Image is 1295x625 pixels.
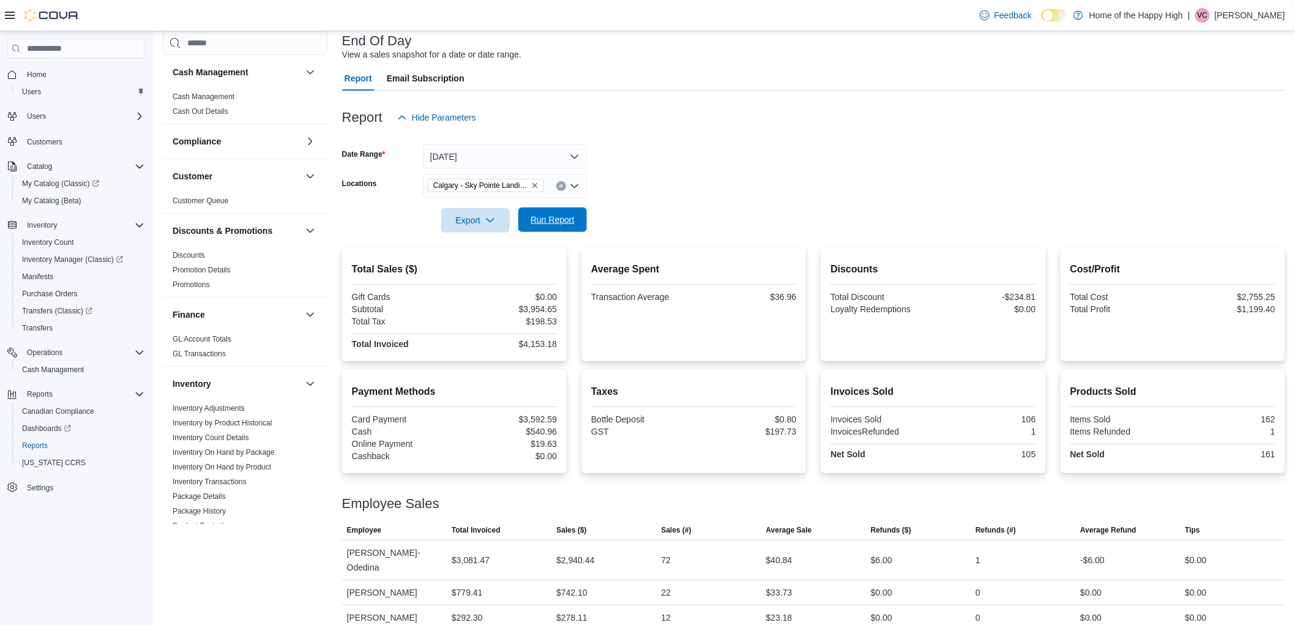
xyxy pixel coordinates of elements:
[352,451,452,461] div: Cashback
[591,414,692,424] div: Bottle Deposit
[22,109,51,124] button: Users
[518,208,587,232] button: Run Report
[173,506,226,516] span: Package History
[17,252,128,267] a: Inventory Manager (Classic)
[2,108,149,125] button: Users
[173,335,231,343] a: GL Account Totals
[696,292,797,302] div: $36.96
[423,144,587,169] button: [DATE]
[2,132,149,150] button: Customers
[591,262,796,277] h2: Average Spent
[22,133,144,149] span: Customers
[1188,8,1190,23] p: |
[173,462,271,472] span: Inventory On Hand by Product
[17,193,86,208] a: My Catalog (Beta)
[173,66,248,78] h3: Cash Management
[1070,292,1171,302] div: Total Cost
[352,339,409,349] strong: Total Invoiced
[342,110,383,125] h3: Report
[12,437,149,454] button: Reports
[17,438,53,453] a: Reports
[173,334,231,344] span: GL Account Totals
[452,525,501,535] span: Total Invoiced
[303,307,318,322] button: Finance
[1175,449,1275,459] div: 161
[173,507,226,515] a: Package History
[17,321,144,335] span: Transfers
[766,585,793,600] div: $33.73
[2,344,149,361] button: Operations
[22,345,144,360] span: Operations
[22,159,57,174] button: Catalog
[12,403,149,420] button: Canadian Compliance
[457,451,557,461] div: $0.00
[12,192,149,209] button: My Catalog (Beta)
[352,292,452,302] div: Gift Cards
[17,421,76,436] a: Dashboards
[27,162,52,171] span: Catalog
[22,365,84,375] span: Cash Management
[27,137,62,147] span: Customers
[1175,427,1275,436] div: 1
[173,266,231,274] a: Promotion Details
[661,610,671,625] div: 12
[830,384,1036,399] h2: Invoices Sold
[457,427,557,436] div: $540.96
[17,404,144,419] span: Canadian Compliance
[556,585,588,600] div: $742.10
[1185,525,1200,535] span: Tips
[995,9,1032,21] span: Feedback
[342,541,447,580] div: [PERSON_NAME]-Odedina
[441,208,510,233] button: Export
[22,406,94,416] span: Canadian Compliance
[1080,610,1102,625] div: $0.00
[22,179,99,189] span: My Catalog (Classic)
[22,306,92,316] span: Transfers (Classic)
[27,70,47,80] span: Home
[163,248,327,297] div: Discounts & Promotions
[22,458,86,468] span: [US_STATE] CCRS
[173,251,205,260] a: Discounts
[22,345,68,360] button: Operations
[17,321,58,335] a: Transfers
[591,384,796,399] h2: Taxes
[12,175,149,192] a: My Catalog (Classic)
[342,34,412,48] h3: End Of Day
[347,525,382,535] span: Employee
[27,483,53,493] span: Settings
[22,480,144,495] span: Settings
[1175,304,1275,314] div: $1,199.40
[27,348,63,357] span: Operations
[531,214,575,226] span: Run Report
[12,320,149,337] button: Transfers
[936,449,1036,459] div: 105
[342,48,521,61] div: View a sales snapshot for a date or date range.
[17,455,91,470] a: [US_STATE] CCRS
[457,414,557,424] div: $3,592.59
[661,525,691,535] span: Sales (#)
[766,610,793,625] div: $23.18
[173,404,245,413] a: Inventory Adjustments
[12,285,149,302] button: Purchase Orders
[7,61,144,528] nav: Complex example
[342,149,386,159] label: Date Range
[22,441,48,451] span: Reports
[2,158,149,175] button: Catalog
[457,316,557,326] div: $198.53
[17,235,79,250] a: Inventory Count
[1185,553,1207,567] div: $0.00
[1175,414,1275,424] div: 162
[345,66,372,91] span: Report
[556,553,594,567] div: $2,940.44
[871,553,892,567] div: $6.00
[830,304,931,314] div: Loyalty Redemptions
[173,521,236,531] span: Product Expirations
[173,433,249,443] span: Inventory Count Details
[22,387,58,402] button: Reports
[570,181,580,191] button: Open list of options
[173,250,205,260] span: Discounts
[352,439,452,449] div: Online Payment
[173,92,234,102] span: Cash Management
[12,361,149,378] button: Cash Management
